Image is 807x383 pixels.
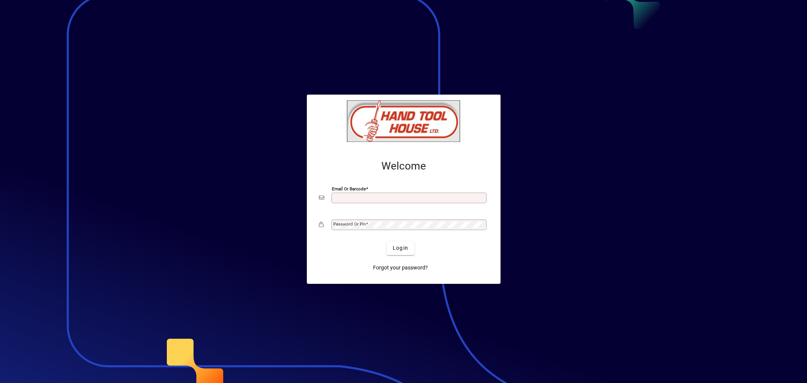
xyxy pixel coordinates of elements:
button: Login [387,241,414,255]
h2: Welcome [319,160,488,173]
a: Forgot your password? [370,261,431,275]
span: Login [393,244,408,252]
span: Forgot your password? [373,264,428,272]
mat-label: Password or Pin [333,221,366,227]
mat-label: Email or Barcode [332,186,366,191]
